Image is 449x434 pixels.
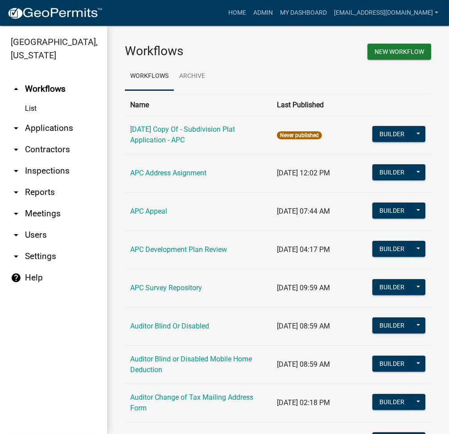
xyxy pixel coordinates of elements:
a: Admin [250,4,276,21]
th: Last Published [272,94,367,116]
a: APC Survey Repository [130,284,202,292]
th: Name [125,94,272,116]
i: arrow_drop_down [11,230,21,240]
button: Builder [372,394,412,410]
a: APC Address Asignment [130,169,206,177]
i: help [11,272,21,283]
i: arrow_drop_down [11,251,21,262]
a: Workflows [125,62,174,91]
i: arrow_drop_up [11,84,21,94]
i: arrow_drop_down [11,166,21,176]
a: [DATE] Copy Of - Subdivision Plat Application - APC [130,125,235,144]
i: arrow_drop_down [11,144,21,155]
a: Auditor Blind Or Disabled [130,322,209,330]
span: [DATE] 02:18 PM [277,398,330,407]
button: Builder [372,126,412,142]
button: New Workflow [367,44,431,60]
span: [DATE] 08:59 AM [277,360,330,369]
button: Builder [372,356,412,372]
a: APC Appeal [130,207,167,215]
a: My Dashboard [276,4,330,21]
a: APC Development Plan Review [130,245,227,254]
i: arrow_drop_down [11,187,21,198]
button: Builder [372,317,412,333]
a: Home [225,4,250,21]
h3: Workflows [125,44,272,59]
span: Never published [277,131,322,139]
span: [DATE] 09:59 AM [277,284,330,292]
span: [DATE] 12:02 PM [277,169,330,177]
span: [DATE] 04:17 PM [277,245,330,254]
button: Builder [372,203,412,219]
a: Auditor Blind or Disabled Mobile Home Deduction [130,355,252,374]
span: [DATE] 07:44 AM [277,207,330,215]
i: arrow_drop_down [11,208,21,219]
a: Auditor Change of Tax Mailing Address Form [130,393,253,412]
button: Builder [372,279,412,295]
a: [EMAIL_ADDRESS][DOMAIN_NAME] [330,4,442,21]
a: Archive [174,62,210,91]
i: arrow_drop_down [11,123,21,134]
button: Builder [372,164,412,180]
button: Builder [372,241,412,257]
span: [DATE] 08:59 AM [277,322,330,330]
